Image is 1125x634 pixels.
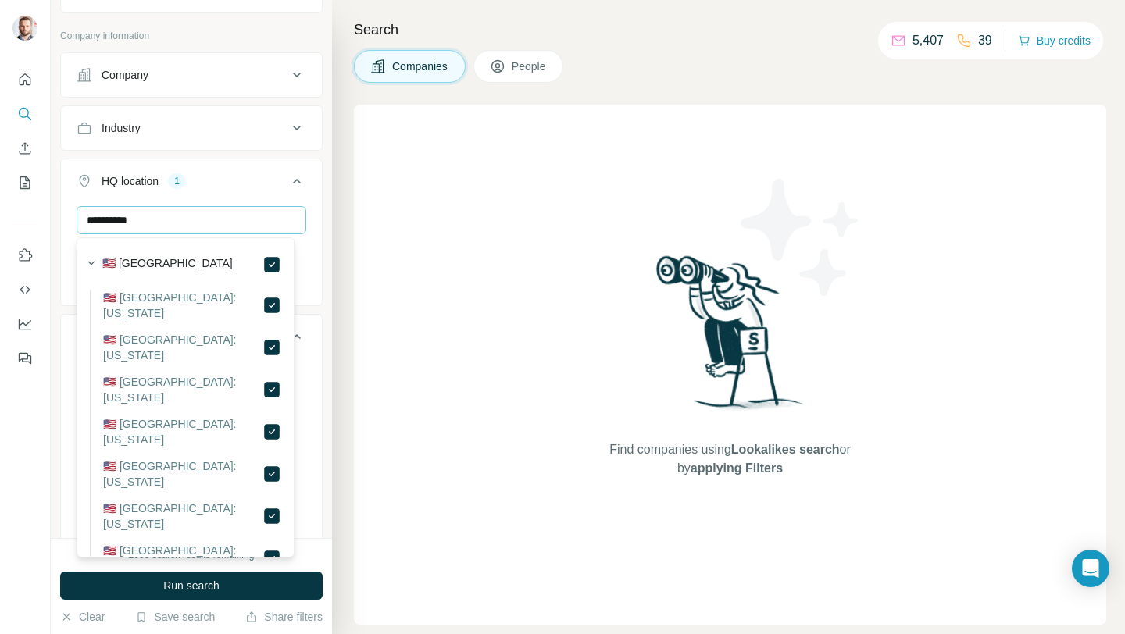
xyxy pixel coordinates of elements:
div: Industry [102,120,141,136]
div: Company [102,67,148,83]
span: People [512,59,548,74]
span: Lookalikes search [731,443,840,456]
button: Share filters [245,609,323,625]
button: HQ location1 [61,162,322,206]
div: HQ location [102,173,159,189]
label: 🇺🇸 [GEOGRAPHIC_DATA]: [US_STATE] [103,543,262,574]
img: Avatar [12,16,37,41]
button: Annual revenue ($)4 [61,318,322,362]
button: Buy credits [1018,30,1091,52]
button: Use Surfe on LinkedIn [12,241,37,269]
label: 🇺🇸 [GEOGRAPHIC_DATA]: [US_STATE] [103,416,262,447]
div: Open Intercom Messenger [1072,550,1109,587]
button: Industry [61,109,322,147]
button: Search [12,100,37,128]
img: Surfe Illustration - Woman searching with binoculars [649,251,812,426]
button: Use Surfe API [12,276,37,304]
button: Save search [135,609,215,625]
div: 1 [168,174,186,188]
button: Feedback [12,344,37,372]
button: My lists [12,169,37,197]
p: 5,407 [912,31,944,50]
label: 🇺🇸 [GEOGRAPHIC_DATA]: [US_STATE] [103,332,262,363]
label: 🇺🇸 [GEOGRAPHIC_DATA]: [US_STATE] [103,290,262,321]
label: 🇺🇸 [GEOGRAPHIC_DATA]: [US_STATE] [103,374,262,405]
button: Company [61,56,322,94]
img: Surfe Illustration - Stars [730,167,871,308]
span: Run search [163,578,220,593]
span: Find companies using or by [605,440,855,478]
span: applying Filters [691,461,783,475]
button: Run search [60,572,323,600]
button: Quick start [12,66,37,94]
label: 🇺🇸 [GEOGRAPHIC_DATA]: [US_STATE] [103,458,262,490]
label: 🇺🇸 [GEOGRAPHIC_DATA]: [US_STATE] [103,500,262,532]
p: Company information [60,29,323,43]
button: Enrich CSV [12,134,37,162]
button: Clear [60,609,105,625]
button: Dashboard [12,310,37,338]
span: Companies [392,59,449,74]
h4: Search [354,19,1106,41]
label: 🇺🇸 [GEOGRAPHIC_DATA] [102,255,233,274]
p: 39 [978,31,992,50]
